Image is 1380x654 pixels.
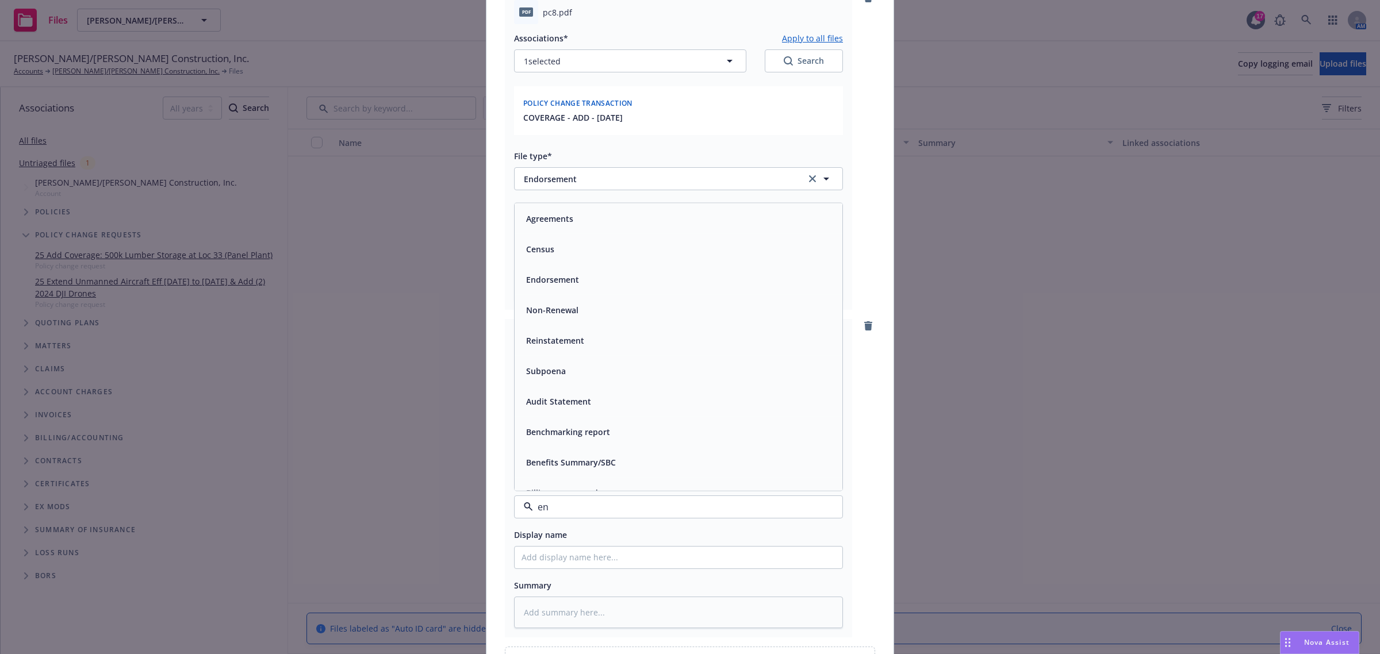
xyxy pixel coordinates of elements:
button: Reinstatement [526,334,584,346]
div: Drag to move [1281,632,1295,653]
span: Summary [514,580,551,591]
button: Endorsement [526,273,579,285]
button: Billing correspondence [526,486,616,498]
span: pc8.pdf [543,6,572,18]
div: Search [784,55,824,67]
span: 1 selected [524,55,561,67]
button: SearchSearch [765,49,843,72]
a: remove [861,319,875,333]
button: Census [526,243,554,255]
span: Endorsement [524,173,790,185]
a: clear selection [806,172,819,186]
button: 1selected [514,49,746,72]
button: COVERAGE - ADD - [DATE] [523,111,623,124]
button: Audit Statement [526,395,591,407]
span: Policy change transaction [523,98,632,108]
span: pdf [519,7,533,16]
span: File type* [514,151,552,161]
svg: Search [784,56,793,66]
button: Agreements [526,212,573,224]
button: Endorsementclear selection [514,167,843,190]
button: Non-Renewal [526,303,578,316]
input: Add display name here... [515,547,842,568]
span: Display name [514,529,567,540]
button: Benefits Summary/SBC [526,456,616,468]
input: Filter by keyword [533,500,819,514]
button: Apply to all files [782,31,843,45]
span: Associations* [514,33,568,44]
button: Benchmarking report [526,425,610,437]
button: Nova Assist [1280,631,1359,654]
button: Subpoena [526,364,566,376]
span: Nova Assist [1304,637,1350,647]
span: Display name [514,201,567,212]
